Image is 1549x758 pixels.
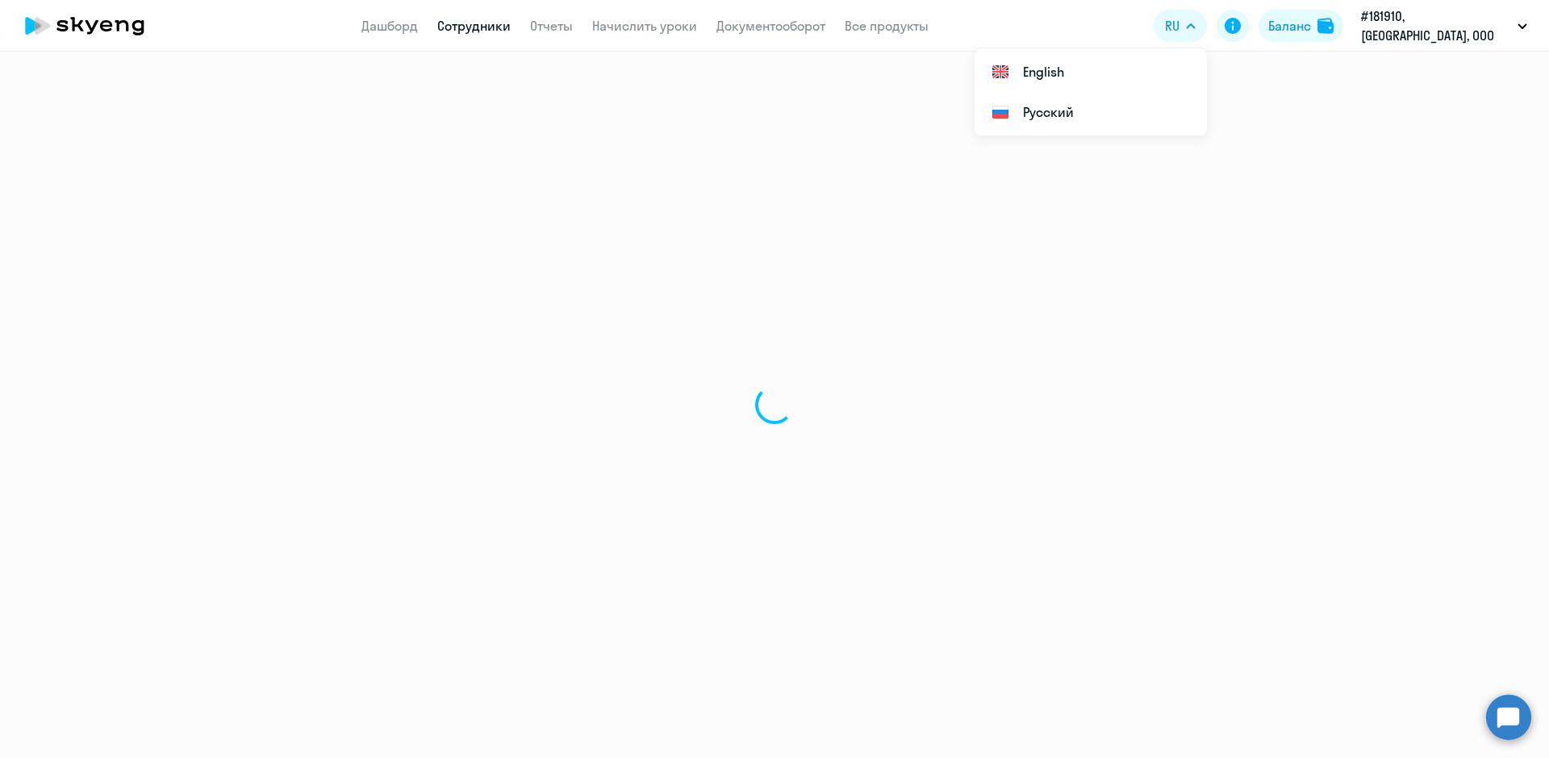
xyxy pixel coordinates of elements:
[592,18,697,34] a: Начислить уроки
[1268,16,1311,35] div: Баланс
[991,62,1010,81] img: English
[361,18,418,34] a: Дашборд
[1361,6,1511,45] p: #181910, [GEOGRAPHIC_DATA], ООО
[845,18,929,34] a: Все продукты
[975,48,1207,135] ul: RU
[1317,18,1334,34] img: balance
[437,18,511,34] a: Сотрудники
[1154,10,1207,42] button: RU
[716,18,825,34] a: Документооборот
[1165,16,1179,35] span: RU
[991,102,1010,122] img: Русский
[1259,10,1343,42] button: Балансbalance
[1353,6,1535,45] button: #181910, [GEOGRAPHIC_DATA], ООО
[530,18,573,34] a: Отчеты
